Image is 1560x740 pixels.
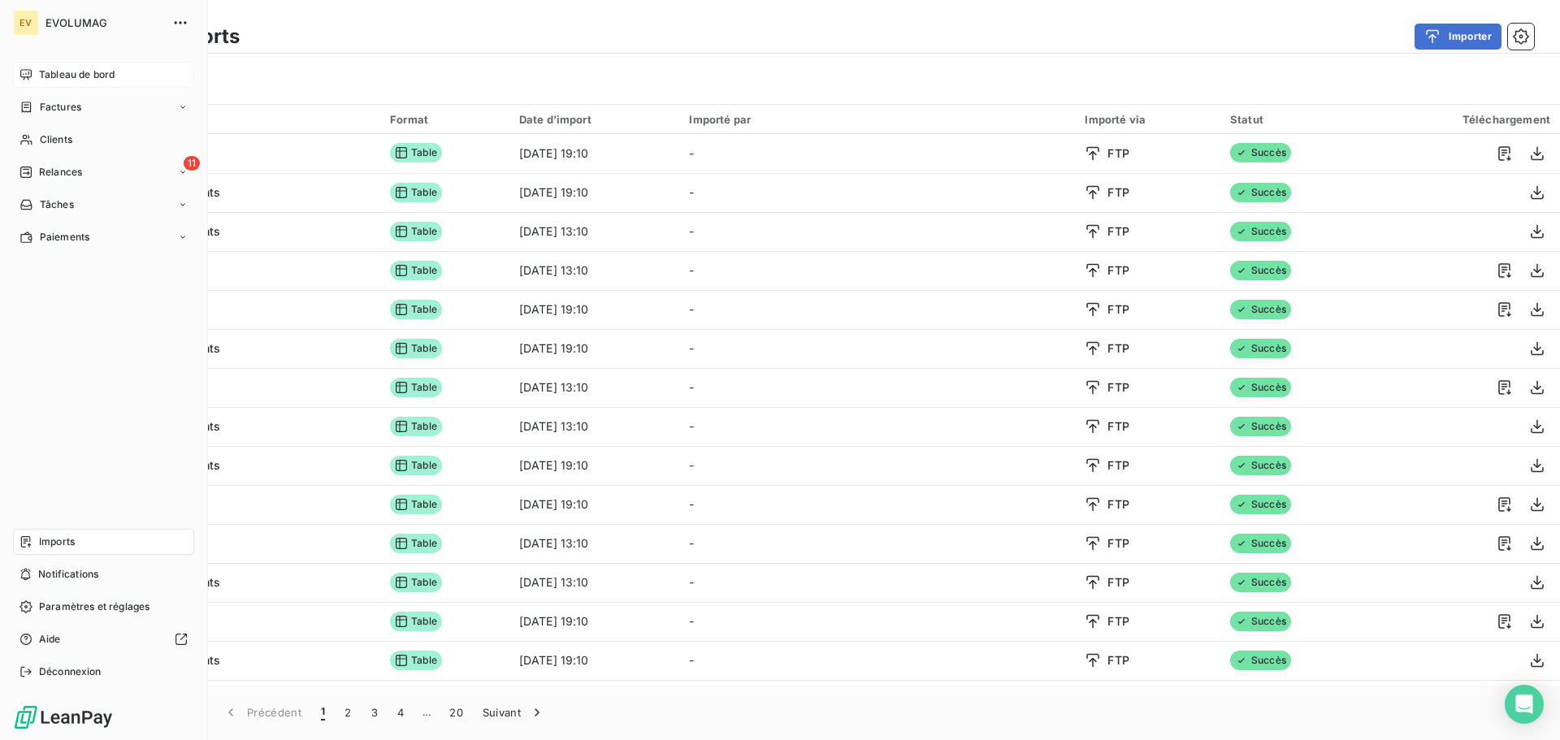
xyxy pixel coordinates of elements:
[1107,340,1129,357] span: FTP
[213,695,311,729] button: Précédent
[509,368,680,407] td: [DATE] 13:10
[39,632,61,647] span: Aide
[509,173,680,212] td: [DATE] 19:10
[1107,574,1129,591] span: FTP
[39,599,149,614] span: Paramètres et réglages
[509,290,680,329] td: [DATE] 19:10
[1107,223,1129,240] span: FTP
[39,664,102,679] span: Déconnexion
[390,417,442,436] span: Table
[509,329,680,368] td: [DATE] 19:10
[311,695,335,729] button: 1
[1230,143,1291,162] span: Succès
[13,626,194,652] a: Aide
[1376,113,1550,126] div: Téléchargement
[38,567,98,582] span: Notifications
[1230,417,1291,436] span: Succès
[1107,535,1129,552] span: FTP
[679,602,1075,641] td: -
[321,704,325,721] span: 1
[1107,379,1129,396] span: FTP
[1107,457,1129,474] span: FTP
[679,641,1075,680] td: -
[1230,495,1291,514] span: Succès
[1230,456,1291,475] span: Succès
[414,699,440,725] span: …
[509,212,680,251] td: [DATE] 13:10
[1230,339,1291,358] span: Succès
[679,329,1075,368] td: -
[679,485,1075,524] td: -
[1230,612,1291,631] span: Succès
[679,290,1075,329] td: -
[335,695,361,729] button: 2
[509,641,680,680] td: [DATE] 19:10
[13,704,114,730] img: Logo LeanPay
[679,446,1075,485] td: -
[1230,183,1291,202] span: Succès
[390,495,442,514] span: Table
[509,407,680,446] td: [DATE] 13:10
[1415,24,1501,50] button: Importer
[1230,573,1291,592] span: Succès
[509,446,680,485] td: [DATE] 19:10
[390,378,442,397] span: Table
[519,113,670,126] div: Date d’import
[388,695,414,729] button: 4
[1230,378,1291,397] span: Succès
[509,563,680,602] td: [DATE] 13:10
[1230,300,1291,319] span: Succès
[40,100,81,115] span: Factures
[679,173,1075,212] td: -
[679,251,1075,290] td: -
[509,680,680,719] td: [DATE] 15:45
[1230,651,1291,670] span: Succès
[390,339,442,358] span: Table
[1505,685,1544,724] div: Open Intercom Messenger
[1230,113,1356,126] div: Statut
[1107,418,1129,435] span: FTP
[390,456,442,475] span: Table
[1107,301,1129,318] span: FTP
[390,261,442,280] span: Table
[679,134,1075,173] td: -
[390,612,442,631] span: Table
[390,573,442,592] span: Table
[689,113,1065,126] div: Importé par
[390,651,442,670] span: Table
[390,183,442,202] span: Table
[362,695,388,729] button: 3
[39,534,75,549] span: Imports
[509,251,680,290] td: [DATE] 13:10
[1085,113,1211,126] div: Importé via
[679,368,1075,407] td: -
[509,524,680,563] td: [DATE] 13:10
[679,212,1075,251] td: -
[40,230,89,245] span: Paiements
[78,112,370,127] div: Import
[13,10,39,36] div: EV
[184,156,200,171] span: 11
[509,134,680,173] td: [DATE] 19:10
[390,534,442,553] span: Table
[390,300,442,319] span: Table
[390,113,500,126] div: Format
[1230,261,1291,280] span: Succès
[1107,145,1129,162] span: FTP
[509,602,680,641] td: [DATE] 19:10
[45,16,162,29] span: EVOLUMAG
[679,524,1075,563] td: -
[509,485,680,524] td: [DATE] 19:10
[1230,222,1291,241] span: Succès
[1107,652,1129,669] span: FTP
[39,67,115,82] span: Tableau de bord
[40,132,72,147] span: Clients
[1230,534,1291,553] span: Succès
[440,695,473,729] button: 20
[679,407,1075,446] td: -
[390,222,442,241] span: Table
[679,563,1075,602] td: -
[1107,613,1129,630] span: FTP
[1107,184,1129,201] span: FTP
[1107,262,1129,279] span: FTP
